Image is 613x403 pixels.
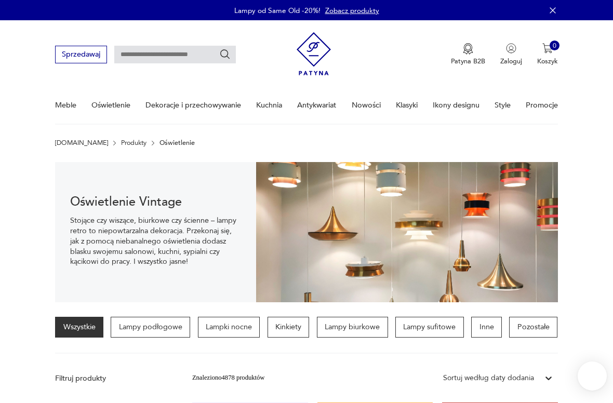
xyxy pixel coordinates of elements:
[537,43,558,66] button: 0Koszyk
[550,41,560,51] div: 0
[500,43,522,66] button: Zaloguj
[395,317,464,338] a: Lampy sufitowe
[537,57,558,66] p: Koszyk
[159,139,195,146] p: Oświetlenie
[55,139,108,146] a: [DOMAIN_NAME]
[256,162,558,302] img: Oświetlenie
[70,197,241,208] h1: Oświetlenie Vintage
[506,43,516,53] img: Ikonka użytkownika
[396,87,418,123] a: Klasyki
[463,43,473,55] img: Ikona medalu
[451,57,485,66] p: Patyna B2B
[55,317,103,338] a: Wszystkie
[352,87,381,123] a: Nowości
[121,139,146,146] a: Produkty
[526,87,558,123] a: Promocje
[451,43,485,66] button: Patyna B2B
[495,87,511,123] a: Style
[111,317,190,338] a: Lampy podłogowe
[55,46,106,63] button: Sprzedawaj
[578,361,607,391] iframe: Smartsupp widget button
[145,87,241,123] a: Dekoracje i przechowywanie
[317,317,388,338] a: Lampy biurkowe
[297,87,336,123] a: Antykwariat
[70,216,241,267] p: Stojące czy wiszące, biurkowe czy ścienne – lampy retro to niepowtarzalna dekoracja. Przekonaj si...
[500,57,522,66] p: Zaloguj
[297,29,331,79] img: Patyna - sklep z meblami i dekoracjami vintage
[55,52,106,58] a: Sprzedawaj
[234,6,321,16] p: Lampy od Same Old -20%!
[433,87,479,123] a: Ikony designu
[268,317,310,338] a: Kinkiety
[542,43,553,53] img: Ikona koszyka
[443,373,534,383] div: Sortuj według daty dodania
[325,6,379,16] a: Zobacz produkty
[55,373,170,384] p: Filtruj produkty
[192,373,265,383] div: Znaleziono 4878 produktów
[219,49,231,60] button: Szukaj
[55,87,76,123] a: Meble
[91,87,130,123] a: Oświetlenie
[451,43,485,66] a: Ikona medaluPatyna B2B
[471,317,502,338] a: Inne
[198,317,260,338] a: Lampki nocne
[256,87,282,123] a: Kuchnia
[509,317,557,338] a: Pozostałe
